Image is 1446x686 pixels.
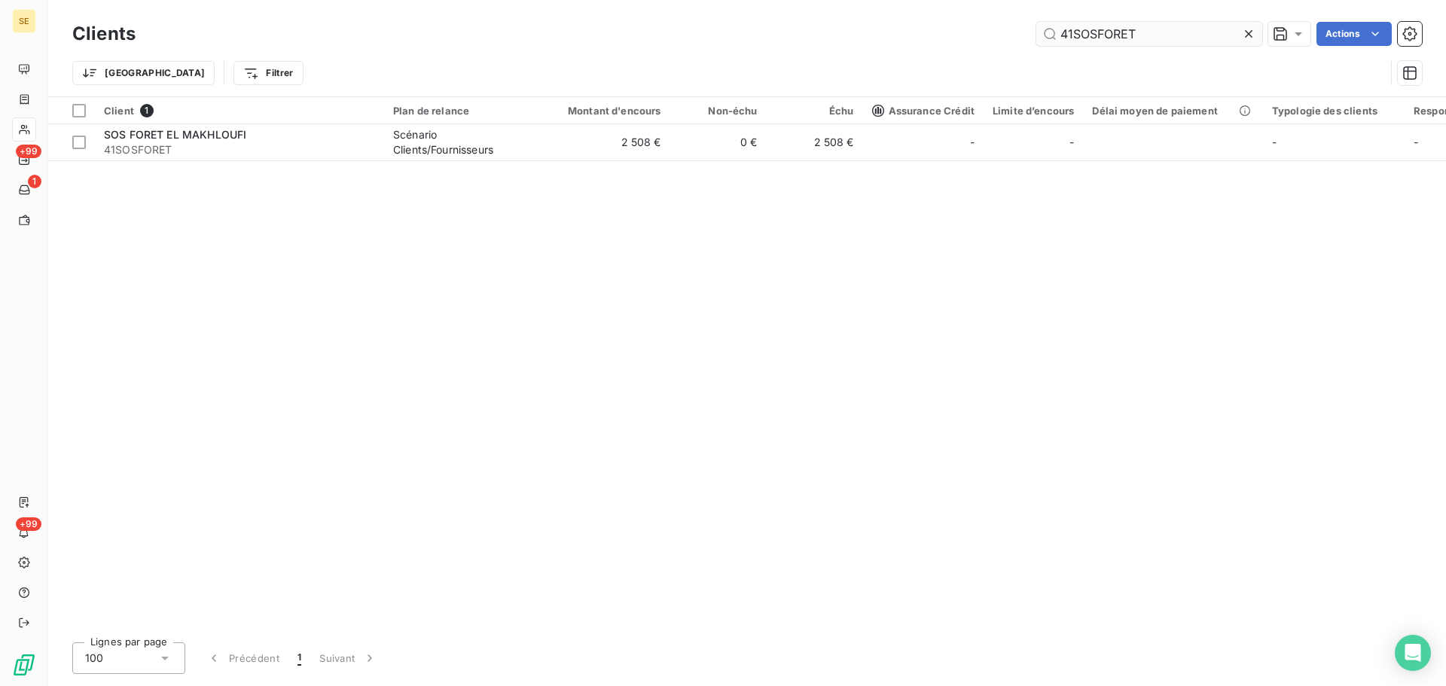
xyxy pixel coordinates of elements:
[16,517,41,531] span: +99
[197,642,288,674] button: Précédent
[776,105,854,117] div: Échu
[1414,136,1418,148] span: -
[140,104,154,117] span: 1
[104,128,246,141] span: SOS FORET EL MAKHLOUFI
[970,135,975,150] span: -
[1395,635,1431,671] div: Open Intercom Messenger
[1272,105,1396,117] div: Typologie des clients
[12,9,36,33] div: SE
[767,124,863,160] td: 2 508 €
[993,105,1074,117] div: Limite d’encours
[72,61,215,85] button: [GEOGRAPHIC_DATA]
[85,651,103,666] span: 100
[550,105,661,117] div: Montant d'encours
[12,653,36,677] img: Logo LeanPay
[233,61,303,85] button: Filtrer
[104,105,134,117] span: Client
[16,145,41,158] span: +99
[1092,105,1253,117] div: Délai moyen de paiement
[28,175,41,188] span: 1
[1272,136,1277,148] span: -
[104,142,375,157] span: 41SOSFORET
[1036,22,1262,46] input: Rechercher
[679,105,758,117] div: Non-échu
[288,642,310,674] button: 1
[393,105,532,117] div: Plan de relance
[872,105,975,117] span: Assurance Crédit
[1316,22,1392,46] button: Actions
[310,642,386,674] button: Suivant
[670,124,767,160] td: 0 €
[72,20,136,47] h3: Clients
[1069,135,1074,150] span: -
[393,127,532,157] div: Scénario Clients/Fournisseurs
[541,124,670,160] td: 2 508 €
[297,651,301,666] span: 1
